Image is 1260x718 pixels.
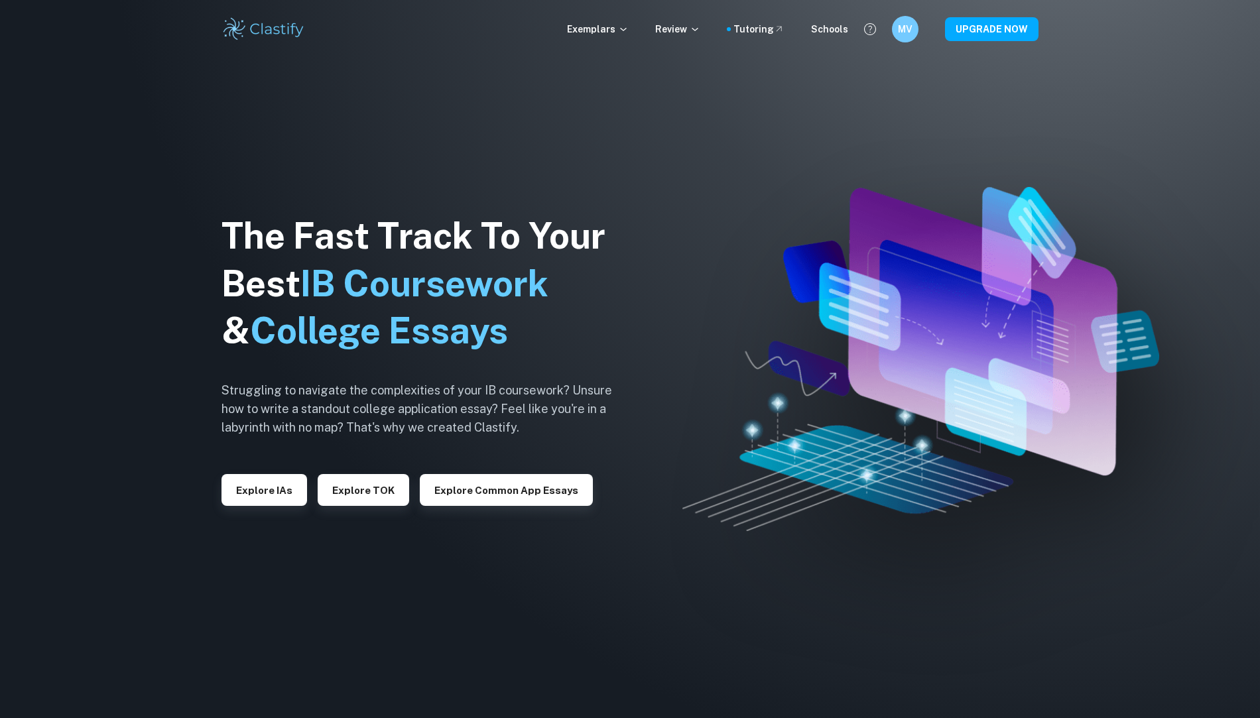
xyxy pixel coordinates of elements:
[811,22,848,36] a: Schools
[898,22,913,36] h6: MV
[859,18,881,40] button: Help and Feedback
[655,22,700,36] p: Review
[221,16,306,42] img: Clastify logo
[300,263,548,304] span: IB Coursework
[221,474,307,506] button: Explore IAs
[733,22,785,36] a: Tutoring
[221,483,307,496] a: Explore IAs
[567,22,629,36] p: Exemplars
[318,483,409,496] a: Explore TOK
[682,187,1159,532] img: Clastify hero
[250,310,508,351] span: College Essays
[892,16,918,42] button: MV
[945,17,1039,41] button: UPGRADE NOW
[318,474,409,506] button: Explore TOK
[420,474,593,506] button: Explore Common App essays
[221,212,633,355] h1: The Fast Track To Your Best &
[420,483,593,496] a: Explore Common App essays
[221,381,633,437] h6: Struggling to navigate the complexities of your IB coursework? Unsure how to write a standout col...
